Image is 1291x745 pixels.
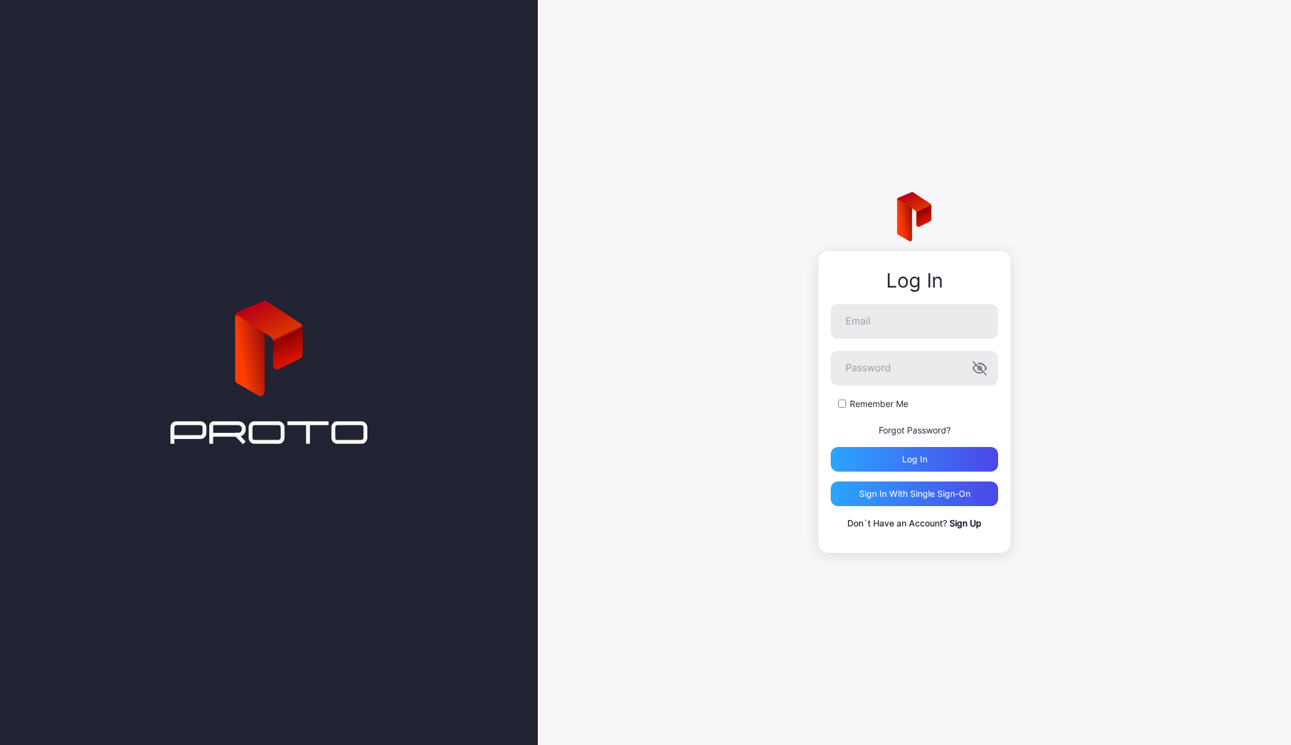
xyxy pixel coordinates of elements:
a: Sign Up [949,518,981,528]
div: Log In [831,270,998,292]
button: Sign in With Single Sign-On [831,481,998,506]
input: Password [831,351,998,385]
div: Sign in With Single Sign-On [859,489,970,499]
button: Log in [831,447,998,472]
button: Password [972,361,987,376]
input: Email [831,304,998,339]
p: Don`t Have an Account? [831,516,998,531]
label: Remember Me [850,398,908,410]
a: Forgot Password? [879,425,951,435]
div: Log in [902,454,927,464]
